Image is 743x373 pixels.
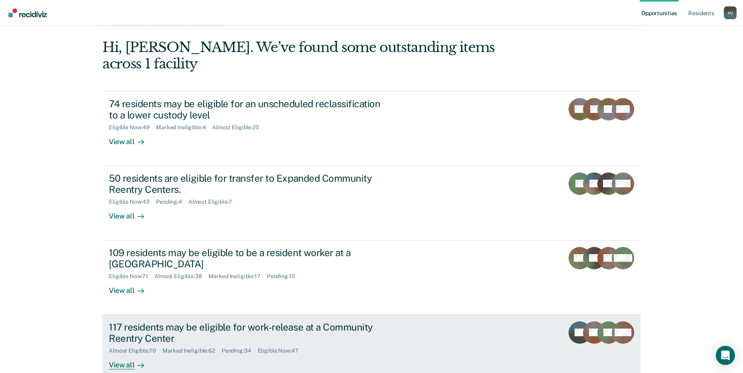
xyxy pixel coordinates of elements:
[724,6,737,19] button: Profile dropdown button
[109,205,154,221] div: View all
[156,124,212,131] div: Marked Ineligible : 4
[222,347,258,354] div: Pending : 34
[109,131,154,146] div: View all
[154,273,208,280] div: Almost Eligible : 38
[109,98,390,121] div: 74 residents may be eligible for an unscheduled reclassification to a lower custody level
[102,166,641,241] a: 50 residents are eligible for transfer to Expanded Community Reentry Centers.Eligible Now:43Pendi...
[156,199,188,205] div: Pending : 4
[109,347,162,354] div: Almost Eligible : 70
[8,8,47,17] img: Recidiviz
[109,124,156,131] div: Eligible Now : 49
[109,247,390,270] div: 109 residents may be eligible to be a resident worker at a [GEOGRAPHIC_DATA]
[212,124,266,131] div: Almost Eligible : 25
[109,273,154,280] div: Eligible Now : 71
[102,241,641,315] a: 109 residents may be eligible to be a resident worker at a [GEOGRAPHIC_DATA]Eligible Now:71Almost...
[109,199,156,205] div: Eligible Now : 43
[102,39,533,72] div: Hi, [PERSON_NAME]. We’ve found some outstanding items across 1 facility
[258,347,305,354] div: Eligible Now : 47
[188,199,238,205] div: Almost Eligible : 7
[102,91,641,166] a: 74 residents may be eligible for an unscheduled reclassification to a lower custody levelEligible...
[109,321,390,345] div: 117 residents may be eligible for work-release at a Community Reentry Center
[162,347,222,354] div: Marked Ineligible : 62
[724,6,737,19] div: H J
[109,354,154,370] div: View all
[109,172,390,196] div: 50 residents are eligible for transfer to Expanded Community Reentry Centers.
[208,273,267,280] div: Marked Ineligible : 17
[109,280,154,295] div: View all
[716,346,735,365] div: Open Intercom Messenger
[267,273,302,280] div: Pending : 10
